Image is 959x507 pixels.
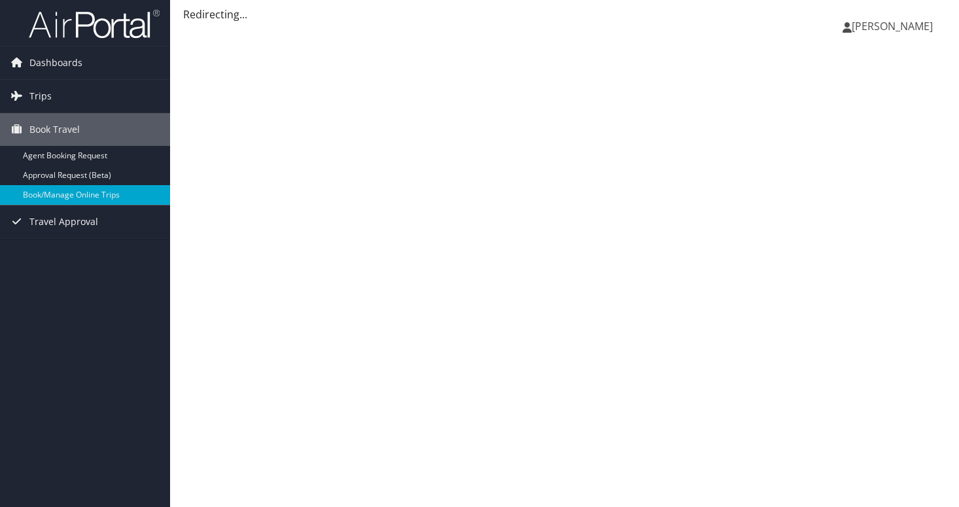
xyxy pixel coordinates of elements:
span: Dashboards [29,46,82,79]
div: Redirecting... [183,7,946,22]
span: Book Travel [29,113,80,146]
a: [PERSON_NAME] [843,7,946,46]
span: Travel Approval [29,205,98,238]
span: [PERSON_NAME] [852,19,933,33]
img: airportal-logo.png [29,9,160,39]
span: Trips [29,80,52,113]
